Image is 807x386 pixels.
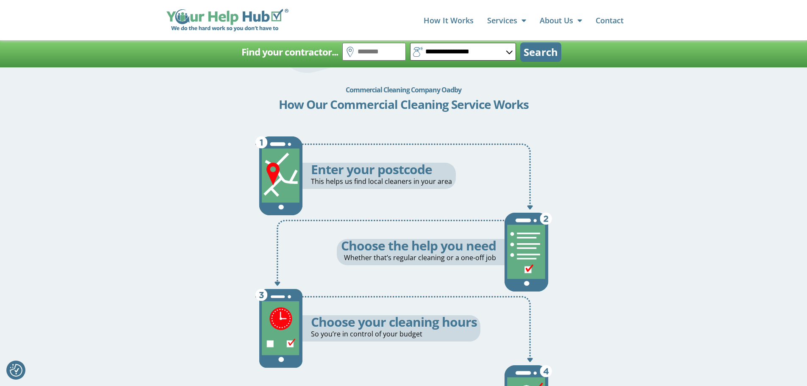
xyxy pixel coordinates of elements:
[10,364,22,377] img: Revisit consent button
[311,163,456,176] h5: Enter your postcode
[337,239,496,252] h5: Choose the help you need
[311,315,480,328] h5: Choose your cleaning hours
[166,9,289,32] img: Your Help Hub Wide Logo
[596,12,624,29] a: Contact
[505,199,552,305] img: Commercial Cleaning Oadby - How It Works Step 2
[487,12,526,29] a: Services
[297,12,623,29] nav: Menu
[520,42,561,62] button: Search
[540,12,582,29] a: About Us
[311,328,480,339] p: So you’re in control of your budget
[241,44,338,61] h2: Find your contractor...
[255,123,303,229] img: Commercial Cleaning Oadby - How It Works Step 1
[311,176,456,187] p: This helps us find local cleaners in your area
[346,81,461,98] h2: Commercial Cleaning Company Oadby
[255,275,303,381] img: Commercial Cleaning Oadby - How It Works Step 3
[337,252,496,263] p: Whether that’s regular cleaning or a one-off job
[506,50,513,54] img: select-box-form.svg
[10,364,22,377] button: Consent Preferences
[279,98,529,110] h3: How Our Commercial Cleaning Service Works
[424,12,474,29] a: How It Works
